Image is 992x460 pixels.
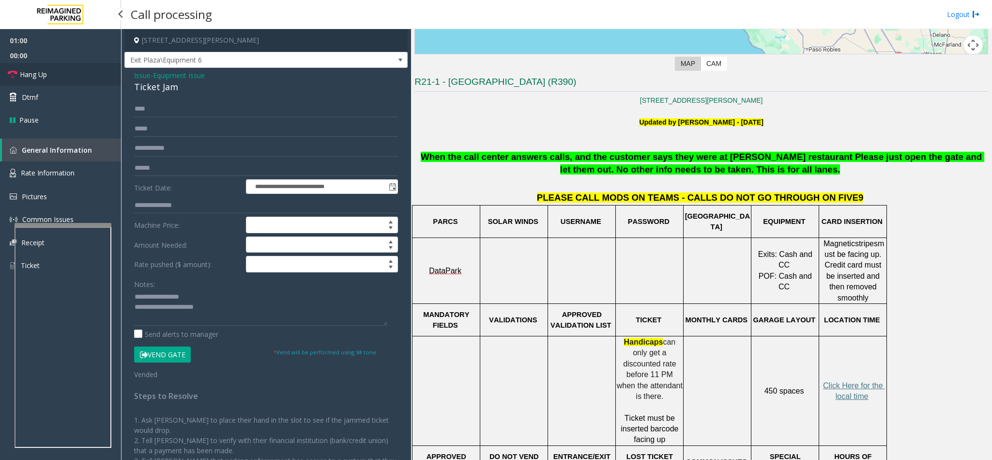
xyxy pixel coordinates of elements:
span: Magnetic [824,239,855,248]
span: SOLAR WINDS [488,218,538,225]
label: Notes: [134,276,155,289]
span: USERNAME [561,218,601,225]
span: Vended [134,370,157,379]
span: - [151,71,205,80]
span: Hang Up [20,69,47,79]
label: Send alerts to manager [134,329,218,339]
h4: [STREET_ADDRESS][PERSON_NAME] [124,29,408,52]
span: Click Here for the local time [823,381,885,400]
span: Ticket must be inserted barcode facing up [621,414,678,444]
span: MANDATORY FIELDS [423,311,471,329]
label: CAM [701,57,727,71]
button: Vend Gate [134,347,191,363]
span: Handicaps [624,338,663,346]
img: 'icon' [10,169,16,177]
span: Decrease value [384,264,397,272]
span: Pictures [22,192,47,201]
span: LOCATION TIME [824,316,880,324]
b: Updated by [PERSON_NAME] - [DATE] [639,118,763,126]
span: PLEASE CALL MODS ON TEAMS - CALLS DO NOT GO THROUGH ON FIVE9 [537,192,864,203]
span: PARCS [433,218,458,225]
label: Rate pushed ($ amount): [132,256,244,272]
span: PASSWORD [628,218,670,225]
span: Decrease value [384,245,397,253]
a: General Information [2,139,121,161]
h3: Call processing [126,2,217,26]
a: Logout [947,9,980,19]
span: can only get a discounted rate before 11 PM when the attendant is there. [617,338,685,400]
span: VALIDATIONS [489,316,537,324]
h4: Steps to Resolve [134,392,398,401]
span: TICKET [636,316,661,324]
span: Common Issues [22,215,74,224]
img: 'icon' [10,216,17,223]
span: stripes [855,239,878,248]
span: CARD INSERTION [822,218,883,225]
div: Ticket Jam [134,80,398,94]
span: Exits: Cash and CC [758,250,815,269]
label: Map [675,57,701,71]
a: Click Here for the local time [823,382,885,400]
span: Increase value [384,217,397,225]
span: Increase value [384,256,397,264]
span: Toggle popup [387,180,397,193]
span: Equipment Issue [153,70,205,80]
span: GARAGE LAYOUT [753,316,815,324]
img: Google [417,54,449,66]
span: Exit Plaza\Equipment 6 [125,52,351,68]
label: Amount Needed: [132,237,244,253]
small: Vend will be performed using 9# tone [274,349,376,356]
span: Pause [19,115,39,125]
img: 'icon' [10,193,17,200]
img: 'icon' [10,239,16,246]
label: Ticket Date: [132,179,244,194]
button: Map camera controls [963,35,983,55]
span: [GEOGRAPHIC_DATA] [685,212,750,231]
span: Issue [134,70,151,80]
img: 'icon' [10,261,16,270]
span: Decrease value [384,225,397,233]
span: General Information [22,145,92,155]
span: When the call center answers calls, and the customer says they were at [PERSON_NAME] restaurant P... [421,152,984,175]
label: Machine Price: [132,217,244,233]
span: 450 spaces [764,387,804,395]
span: Increase value [384,237,397,245]
span: APPROVED VALIDATION LIST [550,311,611,329]
img: 'icon' [10,146,17,154]
span: EQUIPMENT [763,218,805,225]
span: must be facing up. Credit card must be inserted and then removed smoothly [824,239,884,302]
span: MONTHLY CARDS [685,316,748,324]
a: [STREET_ADDRESS][PERSON_NAME] [640,96,763,104]
span: Rate Information [21,168,75,177]
span: DataPark [429,267,461,275]
img: logout [972,9,980,19]
span: POF: Cash and CC [759,272,814,291]
h3: R21-1 - [GEOGRAPHIC_DATA] (R390) [414,76,988,92]
a: Open this area in Google Maps (opens a new window) [417,54,449,66]
span: Dtmf [22,92,38,102]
